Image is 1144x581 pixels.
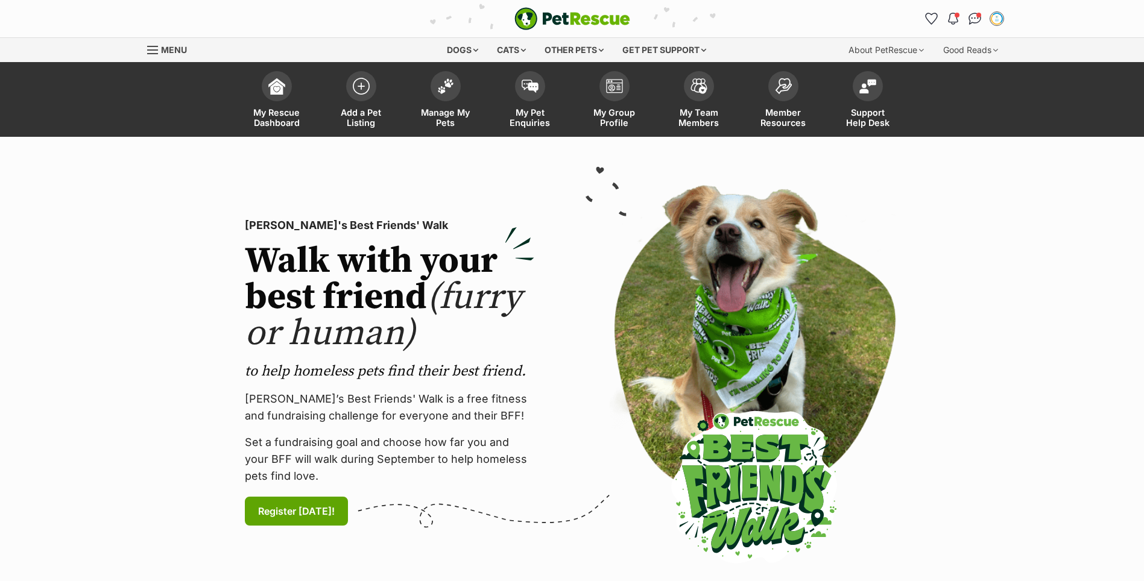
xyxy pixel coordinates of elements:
[991,13,1003,25] img: Tara Mercer profile pic
[250,107,304,128] span: My Rescue Dashboard
[944,9,963,28] button: Notifications
[775,78,792,94] img: member-resources-icon-8e73f808a243e03378d46382f2149f9095a855e16c252ad45f914b54edf8863c.svg
[245,391,534,424] p: [PERSON_NAME]’s Best Friends' Walk is a free fitness and fundraising challenge for everyone and t...
[522,80,539,93] img: pet-enquiries-icon-7e3ad2cf08bfb03b45e93fb7055b45f3efa6380592205ae92323e6603595dc1f.svg
[334,107,388,128] span: Add a Pet Listing
[826,65,910,137] a: Support Help Desk
[922,9,941,28] a: Favourites
[419,107,473,128] span: Manage My Pets
[353,78,370,95] img: add-pet-listing-icon-0afa8454b4691262ce3f59096e99ab1cd57d4a30225e0717b998d2c9b9846f56.svg
[948,13,958,25] img: notifications-46538b983faf8c2785f20acdc204bb7945ddae34d4c08c2a6579f10ce5e182be.svg
[319,65,403,137] a: Add a Pet Listing
[859,79,876,93] img: help-desk-icon-fdf02630f3aa405de69fd3d07c3f3aa587a6932b1a1747fa1d2bba05be0121f9.svg
[403,65,488,137] a: Manage My Pets
[488,65,572,137] a: My Pet Enquiries
[258,504,335,518] span: Register [DATE]!
[245,275,522,356] span: (furry or human)
[840,38,932,62] div: About PetRescue
[268,78,285,95] img: dashboard-icon-eb2f2d2d3e046f16d808141f083e7271f6b2e854fb5c12c21221c1fb7104beca.svg
[514,7,630,30] a: PetRescue
[922,9,1007,28] ul: Account quick links
[161,45,187,55] span: Menu
[969,13,981,25] img: chat-41dd97257d64d25036548639549fe6c8038ab92f7586957e7f3b1b290dea8141.svg
[691,78,707,94] img: team-members-icon-5396bd8760b3fe7c0b43da4ab00e1e3bb1a5d9ba89233759b79545d2d3fc5d0d.svg
[741,65,826,137] a: Member Resources
[514,7,630,30] img: logo-e224e6f780fb5917bec1dbf3a21bbac754714ae5b6737aabdf751b685950b380.svg
[614,38,715,62] div: Get pet support
[587,107,642,128] span: My Group Profile
[657,65,741,137] a: My Team Members
[572,65,657,137] a: My Group Profile
[245,434,534,485] p: Set a fundraising goal and choose how far you and your BFF will walk during September to help hom...
[672,107,726,128] span: My Team Members
[245,217,534,234] p: [PERSON_NAME]'s Best Friends' Walk
[536,38,612,62] div: Other pets
[245,497,348,526] a: Register [DATE]!
[987,9,1007,28] button: My account
[935,38,1007,62] div: Good Reads
[756,107,811,128] span: Member Resources
[503,107,557,128] span: My Pet Enquiries
[235,65,319,137] a: My Rescue Dashboard
[488,38,534,62] div: Cats
[147,38,195,60] a: Menu
[245,243,534,352] h2: Walk with your best friend
[437,78,454,94] img: manage-my-pets-icon-02211641906a0b7f246fdf0571729dbe1e7629f14944591b6c1af311fb30b64b.svg
[438,38,487,62] div: Dogs
[841,107,895,128] span: Support Help Desk
[965,9,985,28] a: Conversations
[606,79,623,93] img: group-profile-icon-3fa3cf56718a62981997c0bc7e787c4b2cf8bcc04b72c1350f741eb67cf2f40e.svg
[245,362,534,381] p: to help homeless pets find their best friend.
